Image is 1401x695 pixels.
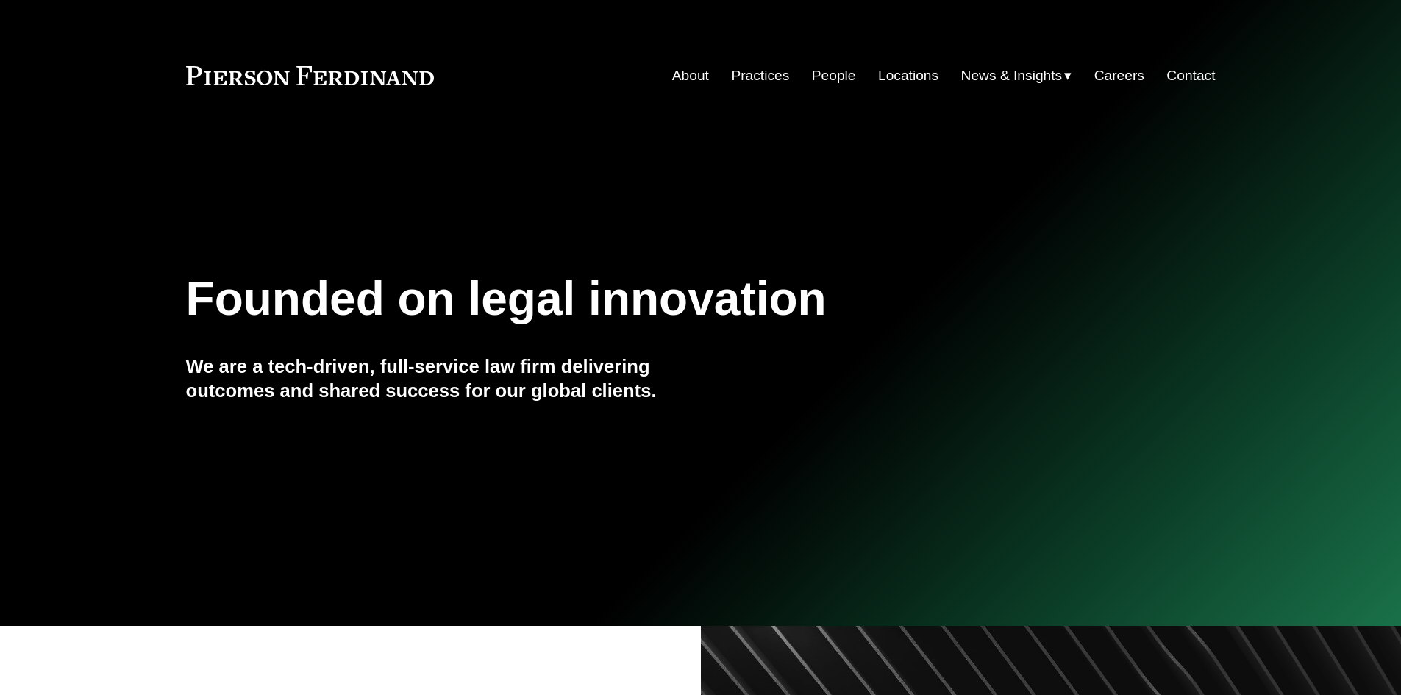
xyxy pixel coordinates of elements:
h1: Founded on legal innovation [186,272,1044,326]
a: Practices [731,62,789,90]
a: Contact [1166,62,1215,90]
a: folder dropdown [961,62,1072,90]
a: About [672,62,709,90]
span: News & Insights [961,63,1063,89]
a: Careers [1094,62,1144,90]
a: People [812,62,856,90]
a: Locations [878,62,938,90]
h4: We are a tech-driven, full-service law firm delivering outcomes and shared success for our global... [186,354,701,402]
